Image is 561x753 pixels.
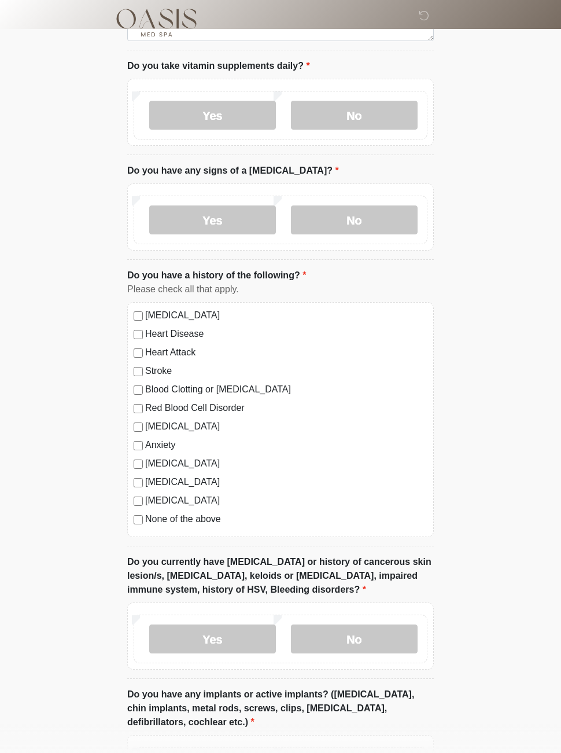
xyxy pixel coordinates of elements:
[134,385,143,395] input: Blood Clotting or [MEDICAL_DATA]
[116,9,197,36] img: Oasis Med Spa Logo
[145,438,427,452] label: Anxiety
[145,327,427,341] label: Heart Disease
[145,457,427,471] label: [MEDICAL_DATA]
[127,282,434,296] div: Please check all that apply.
[127,164,339,178] label: Do you have any signs of a [MEDICAL_DATA]?
[134,367,143,376] input: Stroke
[145,420,427,434] label: [MEDICAL_DATA]
[149,205,276,234] label: Yes
[127,269,306,282] label: Do you have a history of the following?
[145,383,427,396] label: Blood Clotting or [MEDICAL_DATA]
[134,311,143,321] input: [MEDICAL_DATA]
[149,101,276,130] label: Yes
[134,348,143,358] input: Heart Attack
[291,625,418,653] label: No
[145,401,427,415] label: Red Blood Cell Disorder
[127,555,434,597] label: Do you currently have [MEDICAL_DATA] or history of cancerous skin lesion/s, [MEDICAL_DATA], keloi...
[134,423,143,432] input: [MEDICAL_DATA]
[134,460,143,469] input: [MEDICAL_DATA]
[145,346,427,359] label: Heart Attack
[134,441,143,450] input: Anxiety
[134,330,143,339] input: Heart Disease
[145,308,427,322] label: [MEDICAL_DATA]
[145,364,427,378] label: Stroke
[134,404,143,413] input: Red Blood Cell Disorder
[134,497,143,506] input: [MEDICAL_DATA]
[127,688,434,729] label: Do you have any implants or active implants? ([MEDICAL_DATA], chin implants, metal rods, screws, ...
[127,59,310,73] label: Do you take vitamin supplements daily?
[145,512,427,526] label: None of the above
[134,515,143,524] input: None of the above
[291,205,418,234] label: No
[291,101,418,130] label: No
[149,625,276,653] label: Yes
[145,475,427,489] label: [MEDICAL_DATA]
[134,478,143,487] input: [MEDICAL_DATA]
[145,494,427,508] label: [MEDICAL_DATA]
